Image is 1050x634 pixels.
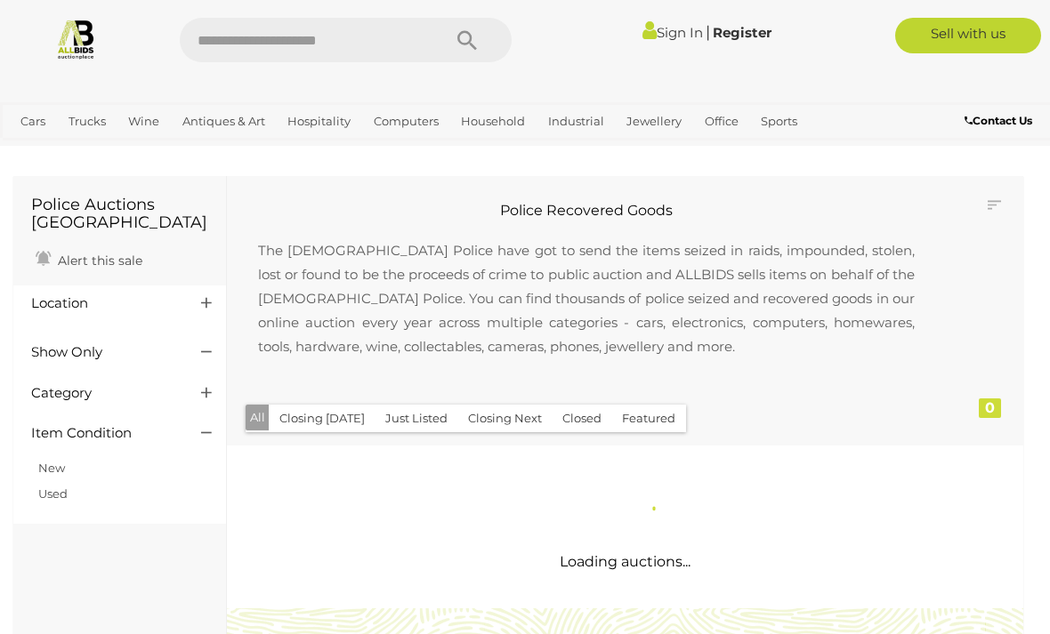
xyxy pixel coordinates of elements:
[31,245,147,272] a: Alert this sale
[13,136,154,165] a: [GEOGRAPHIC_DATA]
[121,107,166,136] a: Wine
[31,426,174,441] h4: Item Condition
[965,111,1037,131] a: Contact Us
[457,405,553,432] button: Closing Next
[375,405,458,432] button: Just Listed
[619,107,689,136] a: Jewellery
[38,486,68,501] a: Used
[280,107,358,136] a: Hospitality
[611,405,686,432] button: Featured
[698,107,746,136] a: Office
[754,107,804,136] a: Sports
[895,18,1041,53] a: Sell with us
[31,386,174,401] h4: Category
[31,197,208,232] h1: Police Auctions [GEOGRAPHIC_DATA]
[61,107,113,136] a: Trucks
[175,107,272,136] a: Antiques & Art
[55,18,97,60] img: Allbids.com.au
[965,114,1032,127] b: Contact Us
[38,461,65,475] a: New
[552,405,612,432] button: Closed
[240,203,933,219] h2: Police Recovered Goods
[454,107,532,136] a: Household
[31,345,174,360] h4: Show Only
[423,18,512,62] button: Search
[246,405,270,430] button: All
[541,107,611,136] a: Industrial
[240,221,933,376] p: The [DEMOGRAPHIC_DATA] Police have got to send the items seized in raids, impounded, stolen, lost...
[642,24,703,41] a: Sign In
[706,22,710,42] span: |
[31,296,174,311] h4: Location
[560,553,691,570] span: Loading auctions...
[13,107,52,136] a: Cars
[53,253,142,269] span: Alert this sale
[979,398,1001,418] div: 0
[713,24,771,41] a: Register
[367,107,446,136] a: Computers
[269,405,376,432] button: Closing [DATE]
